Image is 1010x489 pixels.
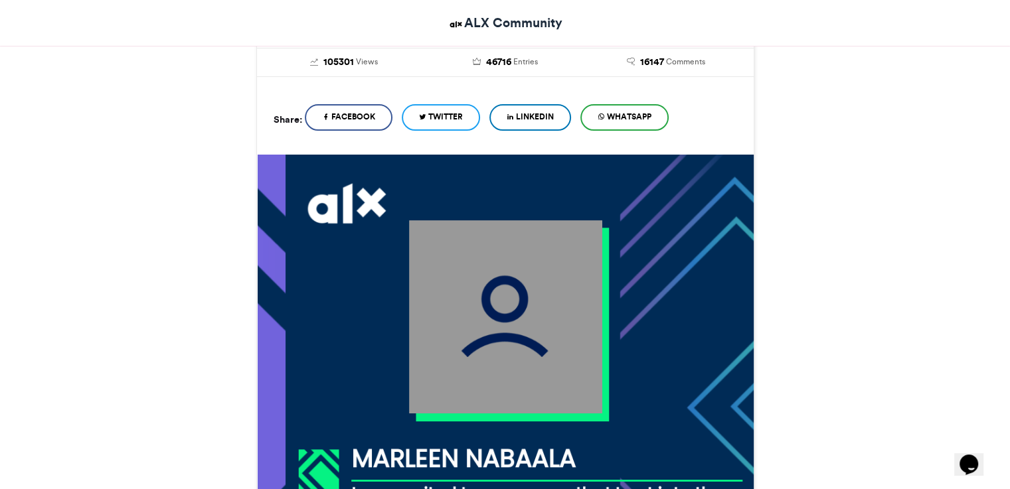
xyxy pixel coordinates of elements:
[485,55,511,70] span: 46716
[596,55,737,70] a: 16147 Comments
[305,104,392,131] a: Facebook
[274,111,302,128] h5: Share:
[448,13,562,33] a: ALX Community
[954,436,997,476] iframe: chat widget
[323,55,354,70] span: 105301
[580,104,669,131] a: WhatsApp
[516,111,554,123] span: LinkedIn
[402,104,480,131] a: Twitter
[666,56,705,68] span: Comments
[448,16,464,33] img: ALX Community
[607,111,651,123] span: WhatsApp
[513,56,537,68] span: Entries
[428,111,463,123] span: Twitter
[274,55,415,70] a: 105301 Views
[489,104,571,131] a: LinkedIn
[434,55,576,70] a: 46716 Entries
[356,56,378,68] span: Views
[640,55,664,70] span: 16147
[331,111,375,123] span: Facebook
